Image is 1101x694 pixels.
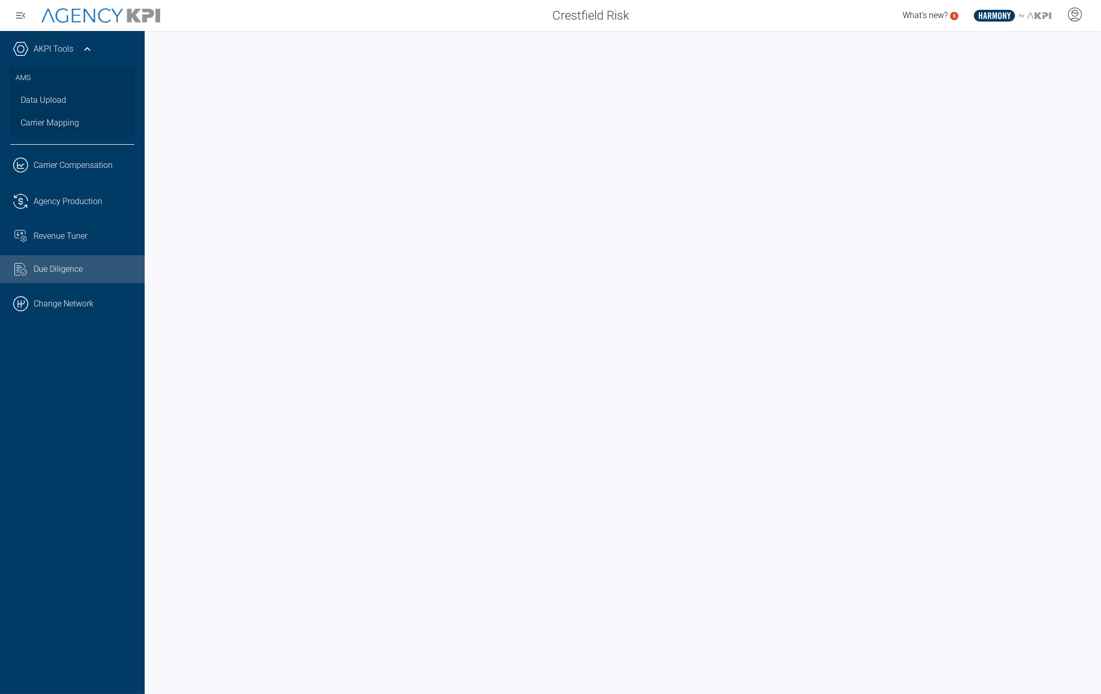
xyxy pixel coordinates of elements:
[950,12,958,20] a: 5
[34,230,87,242] span: Revenue Tuner
[34,43,73,55] a: AKPI Tools
[10,89,134,112] a: Data Upload
[15,67,129,89] h3: AMS
[34,195,102,208] span: Agency Production
[953,13,956,19] text: 5
[41,8,160,23] img: AgencyKPI
[552,6,629,25] span: Crestfield Risk
[10,112,134,134] a: Carrier Mapping
[903,10,948,20] span: What's new?
[34,263,83,275] span: Due Diligence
